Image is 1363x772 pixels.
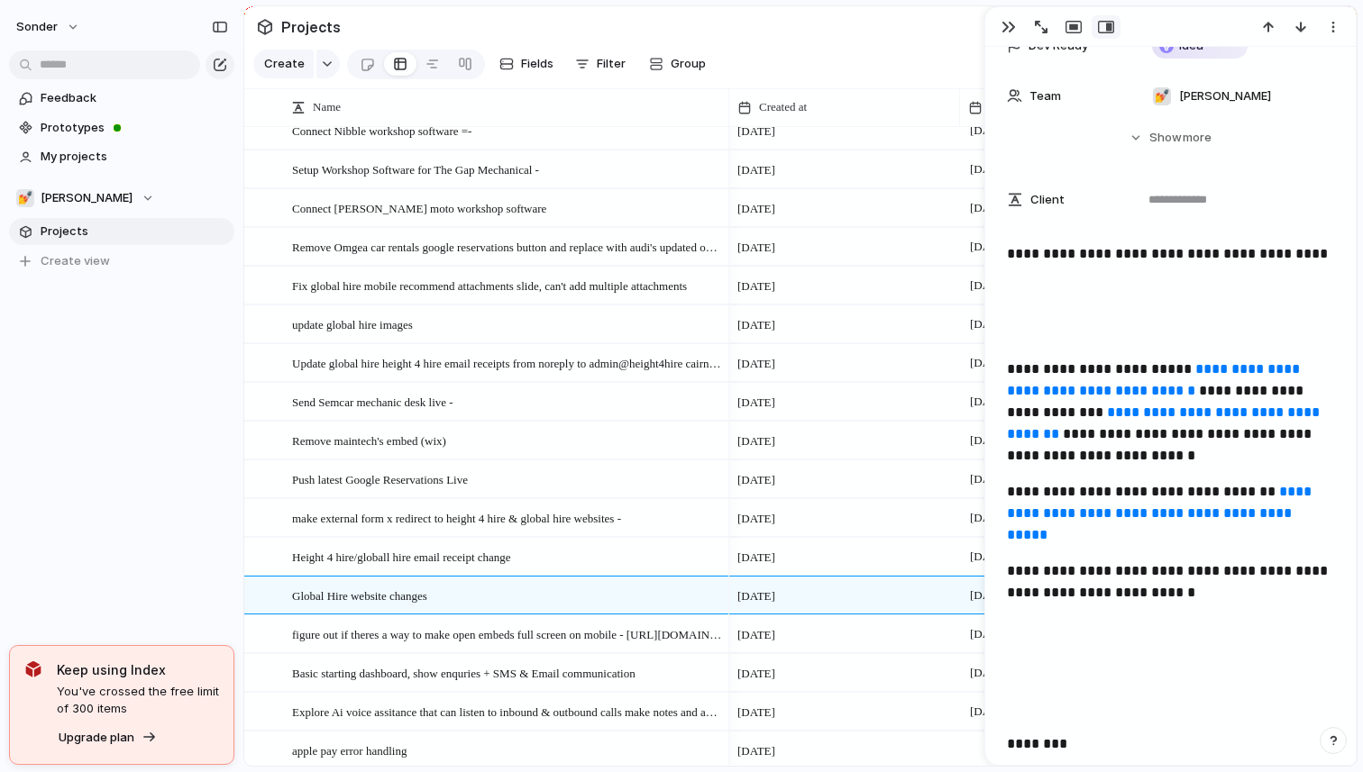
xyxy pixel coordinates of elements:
button: Create view [9,248,234,275]
span: [DATE] [737,626,775,644]
span: [DATE] [965,662,1012,684]
div: 💅 [1153,87,1171,105]
span: Created at [759,98,807,116]
span: Client [1030,191,1065,209]
span: Send Semcar mechanic desk live - [292,391,453,412]
span: figure out if theres a way to make open embeds full screen on mobile - [URL][DOMAIN_NAME] [292,623,723,644]
div: 💅 [16,189,34,207]
span: [DATE] [737,355,775,373]
span: Upgrade plan [59,729,134,747]
span: [DATE] [737,510,775,528]
a: Projects [9,218,234,245]
span: [PERSON_NAME] [41,189,133,207]
span: [DATE] [737,316,775,334]
span: Remove Omgea car rentals google reservations button and replace with audi's updated one in sheets [292,236,723,257]
span: [DATE] [965,352,1012,374]
span: [DATE] [737,704,775,722]
span: [DATE] [965,391,1012,413]
span: [DATE] [737,394,775,412]
span: [DATE] [965,120,1012,141]
span: [DATE] [737,587,775,605]
span: [DATE] [737,549,775,567]
span: [DATE] [965,313,1012,335]
span: [DATE] [965,585,1012,606]
button: Group [640,50,715,78]
span: [DATE] [965,236,1012,258]
span: [DATE] [737,432,775,450]
span: Remove maintech's embed (wix) [292,430,446,450]
span: Update global hire height 4 hire email receipts from noreply to admin@height4hire cairns@global-hire [292,352,723,373]
span: Name [313,98,341,116]
span: [DATE] [965,623,1012,645]
span: [DATE] [965,159,1012,180]
span: [DATE] [965,701,1012,722]
button: Filter [568,50,633,78]
span: Fix global hire mobile recommend attachments slide, can't add multiple attachments [292,275,687,295]
span: [PERSON_NAME] [1179,87,1271,105]
span: [DATE] [965,430,1012,451]
a: My projects [9,143,234,170]
span: [DATE] [737,277,775,295]
span: [DATE] [737,200,775,218]
span: [DATE] [965,507,1012,529]
span: Prototypes [41,119,228,137]
span: Show [1149,129,1182,147]
span: [DATE] [737,665,775,683]
span: Feedback [41,89,228,107]
button: Create [253,50,314,78]
span: Create view [41,252,110,270]
span: [DATE] [737,742,775,760]
span: sonder [16,18,58,36]
span: [DATE] [737,123,775,141]
span: Keep using Index [57,660,219,679]
span: make external form x redirect to height 4 hire & global hire websites - [292,507,621,528]
span: Connect Nibble workshop software =- [292,120,471,141]
span: Height 4 hire/globall hire email receipt change [292,546,511,567]
span: Filter [597,55,626,73]
span: [DATE] [965,197,1012,219]
span: My projects [41,148,228,166]
span: Fields [521,55,553,73]
span: apple pay error handling [292,740,407,760]
a: Feedback [9,85,234,112]
button: Showmore [1007,122,1334,154]
span: You've crossed the free limit of 300 items [57,683,219,718]
span: Create [264,55,305,73]
span: Basic starting dashboard, show enquries + SMS & Email communication [292,662,636,683]
span: [DATE] [737,161,775,179]
button: 💅[PERSON_NAME] [9,185,234,212]
span: Push latest Google Reservations Live [292,468,468,489]
button: sonder [8,13,89,41]
span: Projects [41,223,228,241]
span: more [1183,129,1212,147]
span: [DATE] [737,471,775,489]
span: [DATE] [965,275,1012,296]
button: Fields [492,50,561,78]
span: Projects [278,11,344,43]
button: Upgrade plan [53,725,162,750]
span: Global Hire website changes [292,585,427,605]
span: update global hire images [292,313,413,334]
span: [DATE] [965,546,1012,568]
span: [DATE] [965,468,1012,490]
span: Setup Workshop Software for The Gap Mechanical - [292,159,539,179]
span: Group [671,55,706,73]
span: Explore Ai voice assitance that can listen to inbound & outbound calls make notes and add to aven... [292,701,723,722]
span: Connect [PERSON_NAME] moto workshop software [292,197,546,218]
span: Team [1029,87,1061,105]
a: Prototypes [9,114,234,141]
span: [DATE] [737,239,775,257]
